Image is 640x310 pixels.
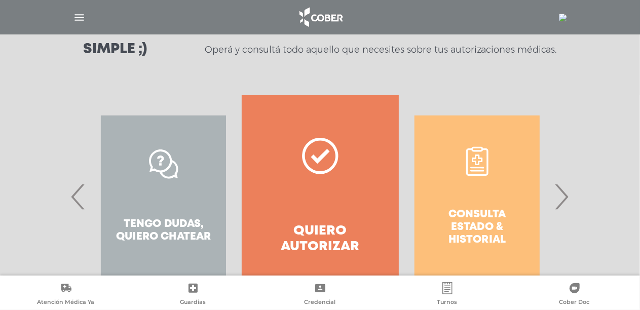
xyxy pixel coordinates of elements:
[256,282,384,308] a: Credencial
[559,298,590,307] span: Cober Doc
[242,95,398,298] a: Quiero autorizar
[437,298,458,307] span: Turnos
[552,169,572,224] span: Next
[129,282,256,308] a: Guardias
[384,282,511,308] a: Turnos
[511,282,638,308] a: Cober Doc
[305,298,336,307] span: Credencial
[37,298,94,307] span: Atención Médica Ya
[559,14,567,22] img: 778
[69,169,89,224] span: Previous
[260,223,380,255] h4: Quiero autorizar
[180,298,206,307] span: Guardias
[2,282,129,308] a: Atención Médica Ya
[83,43,147,57] h3: Simple ;)
[205,44,557,56] p: Operá y consultá todo aquello que necesites sobre tus autorizaciones médicas.
[294,5,347,29] img: logo_cober_home-white.png
[73,11,86,24] img: Cober_menu-lines-white.svg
